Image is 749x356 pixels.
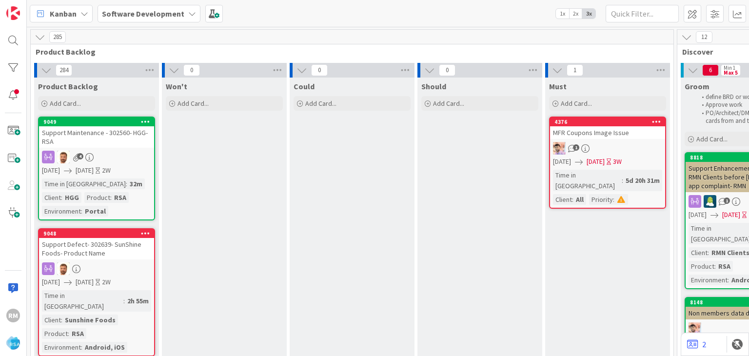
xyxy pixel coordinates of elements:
div: Product [689,261,714,272]
div: RSA [112,192,129,203]
span: Should [421,81,446,91]
span: [DATE] [689,210,707,220]
div: Time in [GEOGRAPHIC_DATA] [42,290,123,312]
span: : [81,206,82,217]
div: Sunshine Foods [62,315,118,325]
span: 1 [567,64,583,76]
span: 1x [556,9,569,19]
div: All [573,194,586,205]
div: 5d 20h 31m [623,175,662,186]
div: MFR Coupons Image Issue [550,126,665,139]
div: 4376 [550,118,665,126]
div: Support Maintenance - 302560- HGG-RSA [39,126,154,148]
div: 3W [613,157,622,167]
span: 285 [49,31,66,43]
span: : [61,315,62,325]
div: Min 1 [724,65,735,70]
div: Product [42,328,68,339]
div: RM [6,309,20,322]
span: : [123,296,125,306]
a: 9049Support Maintenance - 302560- HGG-RSAAS[DATE][DATE]2WTime in [GEOGRAPHIC_DATA]:32mClient:HGGP... [38,117,155,220]
span: 1 [724,198,730,204]
span: Could [294,81,315,91]
div: RS [550,142,665,155]
span: [DATE] [42,277,60,287]
div: 2W [102,277,111,287]
div: HGG [62,192,81,203]
span: : [61,192,62,203]
span: Add Card... [433,99,464,108]
div: Time in [GEOGRAPHIC_DATA] [553,170,622,191]
img: RS [553,142,566,155]
span: Add Card... [305,99,336,108]
div: AS [39,262,154,275]
div: 9048 [39,229,154,238]
span: : [572,194,573,205]
span: Add Card... [177,99,209,108]
span: : [126,178,127,189]
div: Max 5 [724,70,738,75]
span: : [68,328,69,339]
div: Environment [42,342,81,353]
span: Add Card... [696,135,728,143]
div: Client [553,194,572,205]
b: Software Development [102,9,184,19]
span: 284 [56,64,72,76]
div: Priority [589,194,613,205]
img: RS [689,322,701,335]
div: Android, iOS [82,342,127,353]
span: 4 [77,153,83,159]
span: Product Backlog [38,81,98,91]
span: [DATE] [587,157,605,167]
span: : [714,261,716,272]
span: Product Backlog [36,47,661,57]
span: [DATE] [722,210,740,220]
span: 3x [582,9,595,19]
span: Won't [166,81,187,91]
div: 2W [102,165,111,176]
span: : [110,192,112,203]
a: 2 [687,338,706,350]
div: Client [42,315,61,325]
div: Environment [689,275,728,285]
span: Kanban [50,8,77,20]
span: 1 [573,144,579,151]
input: Quick Filter... [606,5,679,22]
div: 9049Support Maintenance - 302560- HGG-RSA [39,118,154,148]
span: [DATE] [553,157,571,167]
div: 32m [127,178,145,189]
span: 6 [702,64,719,76]
span: Groom [685,81,710,91]
span: : [613,194,614,205]
a: 4376MFR Coupons Image IssueRS[DATE][DATE]3WTime in [GEOGRAPHIC_DATA]:5d 20h 31mClient:AllPriority: [549,117,666,209]
div: 9049 [39,118,154,126]
span: : [728,275,729,285]
span: Add Card... [50,99,81,108]
span: Add Card... [561,99,592,108]
div: 4376 [554,119,665,125]
div: 2h 55m [125,296,151,306]
div: AS [39,151,154,163]
span: [DATE] [76,277,94,287]
div: Portal [82,206,108,217]
div: RSA [716,261,733,272]
div: Support Defect- 302639- SunShine Foods- Product Name [39,238,154,259]
span: [DATE] [76,165,94,176]
div: 9048Support Defect- 302639- SunShine Foods- Product Name [39,229,154,259]
div: Environment [42,206,81,217]
span: 0 [439,64,455,76]
img: AS [57,262,70,275]
span: 0 [183,64,200,76]
div: 9049 [43,119,154,125]
span: : [708,247,709,258]
img: RD [704,195,716,208]
div: 9048 [43,230,154,237]
span: : [622,175,623,186]
span: 2x [569,9,582,19]
img: avatar [6,336,20,350]
span: : [81,342,82,353]
div: Client [689,247,708,258]
span: Must [549,81,567,91]
img: AS [57,151,70,163]
span: 0 [311,64,328,76]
